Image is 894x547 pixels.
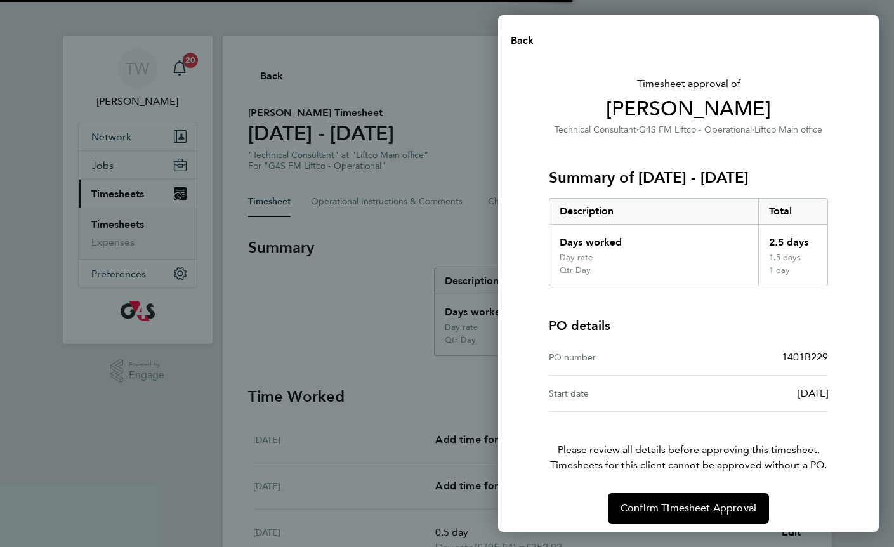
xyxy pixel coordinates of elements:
[758,225,828,253] div: 2.5 days
[549,350,688,365] div: PO number
[608,493,769,524] button: Confirm Timesheet Approval
[534,412,843,473] p: Please review all details before approving this timesheet.
[688,386,828,401] div: [DATE]
[555,124,636,135] span: Technical Consultant
[639,124,752,135] span: G4S FM Liftco - Operational
[511,34,534,46] span: Back
[549,168,828,188] h3: Summary of [DATE] - [DATE]
[549,225,758,253] div: Days worked
[534,458,843,473] span: Timesheets for this client cannot be approved without a PO.
[549,96,828,122] span: [PERSON_NAME]
[549,198,828,286] div: Summary of 18 - 24 Aug 2025
[549,199,758,224] div: Description
[560,253,593,263] div: Day rate
[754,124,822,135] span: Liftco Main office
[549,317,610,334] h4: PO details
[636,124,639,135] span: ·
[498,28,547,53] button: Back
[549,76,828,91] span: Timesheet approval of
[752,124,754,135] span: ·
[758,253,828,265] div: 1.5 days
[782,351,828,363] span: 1401B229
[758,199,828,224] div: Total
[560,265,591,275] div: Qtr Day
[758,265,828,286] div: 1 day
[621,502,756,515] span: Confirm Timesheet Approval
[549,386,688,401] div: Start date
